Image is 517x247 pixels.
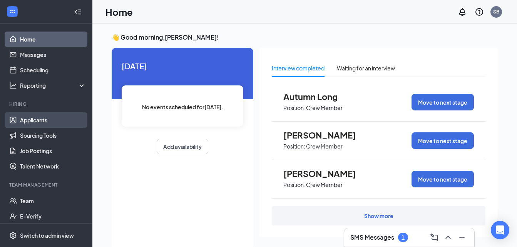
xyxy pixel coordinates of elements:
a: Home [20,32,86,47]
p: Position: [283,143,305,150]
svg: Notifications [458,7,467,17]
span: [PERSON_NAME] [283,130,368,140]
a: E-Verify [20,209,86,224]
div: Open Intercom Messenger [491,221,509,239]
span: No events scheduled for [DATE] . [142,103,223,111]
a: Scheduling [20,62,86,78]
h1: Home [105,5,133,18]
h3: 👋 Good morning, [PERSON_NAME] ! [112,33,498,42]
span: [DATE] [122,60,243,72]
a: Job Postings [20,143,86,159]
h3: SMS Messages [350,233,394,242]
div: Waiting for an interview [337,64,395,72]
svg: ComposeMessage [430,233,439,242]
p: Crew Member [306,181,343,189]
a: Team [20,193,86,209]
svg: Settings [9,232,17,239]
p: Crew Member [306,143,343,150]
button: Move to next stage [412,171,474,187]
button: Minimize [456,231,468,244]
div: Interview completed [272,64,325,72]
div: Hiring [9,101,84,107]
button: Move to next stage [412,94,474,110]
svg: QuestionInfo [475,7,484,17]
p: Position: [283,104,305,112]
button: ComposeMessage [428,231,440,244]
svg: Analysis [9,82,17,89]
div: Show more [364,212,393,220]
div: SB [493,8,499,15]
a: Talent Network [20,159,86,174]
div: Switch to admin view [20,232,74,239]
svg: WorkstreamLogo [8,8,16,15]
span: [PERSON_NAME] [283,169,368,179]
button: Add availability [157,139,208,154]
p: Crew Member [306,104,343,112]
svg: Collapse [74,8,82,16]
a: Messages [20,47,86,62]
span: Autumn Long [283,92,368,102]
p: Position: [283,181,305,189]
svg: ChevronUp [443,233,453,242]
a: Sourcing Tools [20,128,86,143]
div: Reporting [20,82,86,89]
div: Team Management [9,182,84,188]
button: Move to next stage [412,132,474,149]
svg: Minimize [457,233,467,242]
div: 1 [402,234,405,241]
a: Applicants [20,112,86,128]
button: ChevronUp [442,231,454,244]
